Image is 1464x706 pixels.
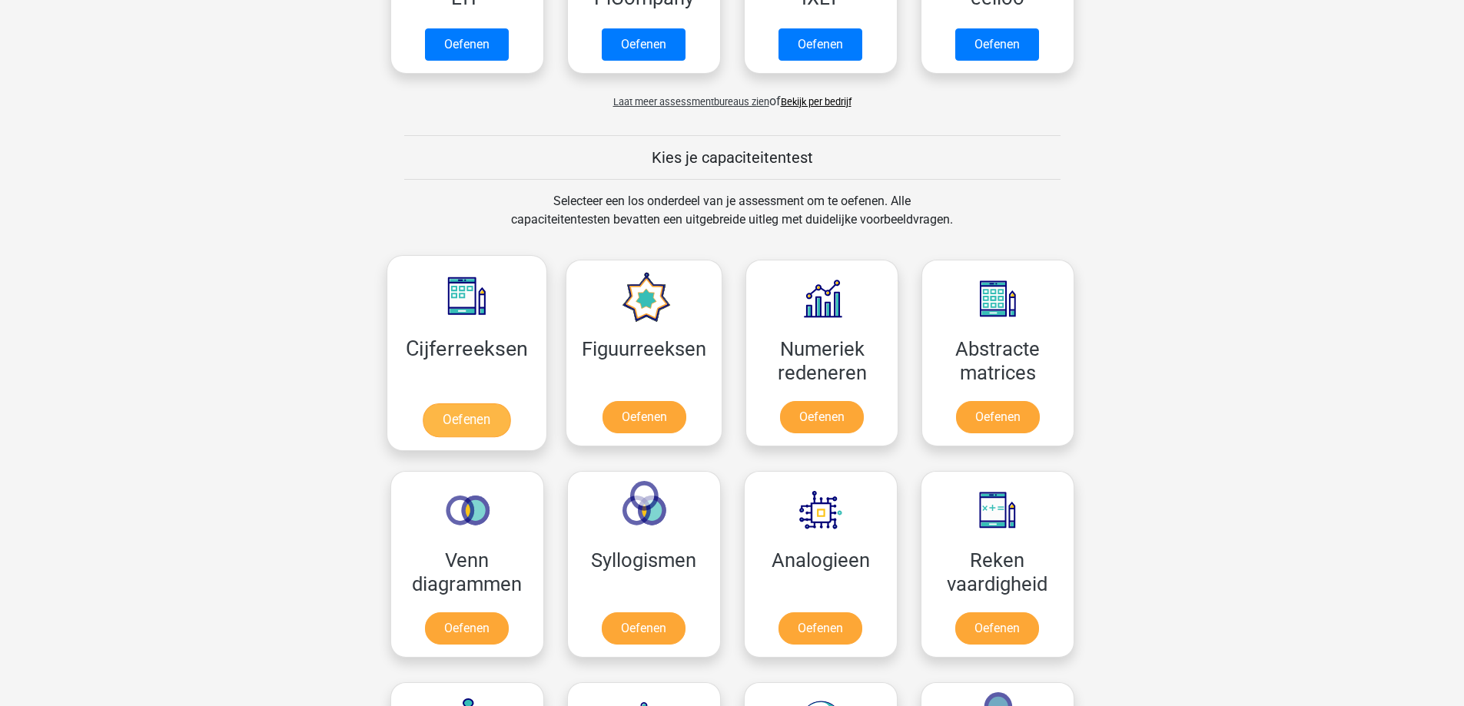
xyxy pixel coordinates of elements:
[778,28,862,61] a: Oefenen
[404,148,1061,167] h5: Kies je capaciteitentest
[955,28,1039,61] a: Oefenen
[956,401,1040,433] a: Oefenen
[496,192,968,247] div: Selecteer een los onderdeel van je assessment om te oefenen. Alle capaciteitentesten bevatten een...
[955,612,1039,645] a: Oefenen
[379,80,1086,111] div: of
[613,96,769,108] span: Laat meer assessmentbureaus zien
[423,403,510,437] a: Oefenen
[778,612,862,645] a: Oefenen
[603,401,686,433] a: Oefenen
[602,612,686,645] a: Oefenen
[780,401,864,433] a: Oefenen
[781,96,852,108] a: Bekijk per bedrijf
[425,28,509,61] a: Oefenen
[425,612,509,645] a: Oefenen
[602,28,686,61] a: Oefenen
